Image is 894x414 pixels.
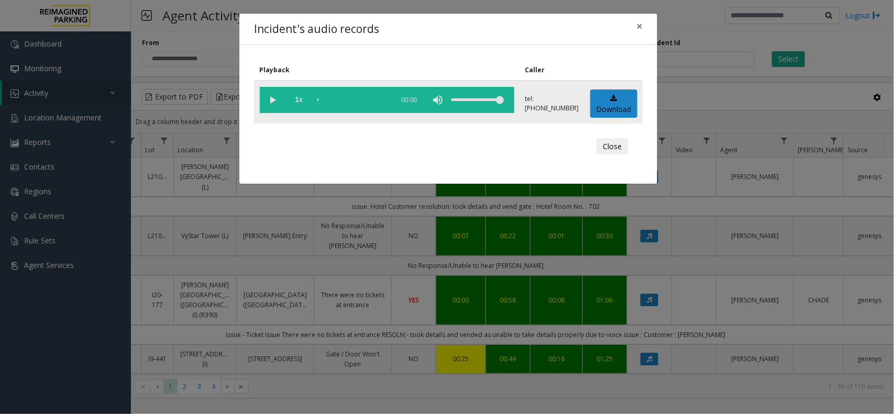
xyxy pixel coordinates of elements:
span: × [636,19,643,33]
th: Caller [520,60,584,81]
button: Close [629,14,650,39]
button: Close [597,138,628,155]
div: scrub bar [317,87,389,113]
span: playback speed button [286,87,312,113]
p: tel:[PHONE_NUMBER] [525,94,579,113]
th: Playback [254,60,520,81]
div: volume level [451,87,504,113]
h4: Incident's audio records [254,21,379,38]
a: Download [590,89,637,118]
